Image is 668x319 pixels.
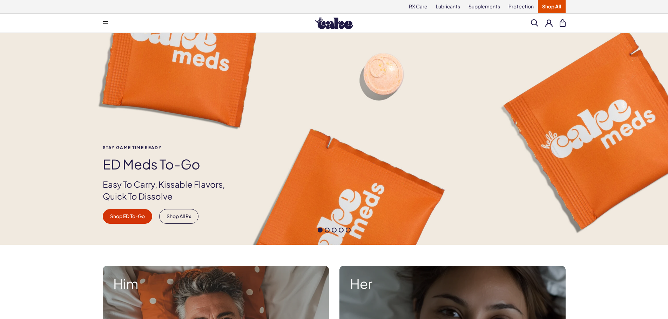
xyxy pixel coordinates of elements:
span: Stay Game time ready [103,145,237,150]
a: Shop ED To-Go [103,209,152,224]
a: Shop All Rx [159,209,198,224]
img: Hello Cake [315,17,353,29]
strong: Him [113,276,318,291]
h1: ED Meds to-go [103,157,237,172]
strong: Her [350,276,555,291]
p: Easy To Carry, Kissable Flavors, Quick To Dissolve [103,179,237,202]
